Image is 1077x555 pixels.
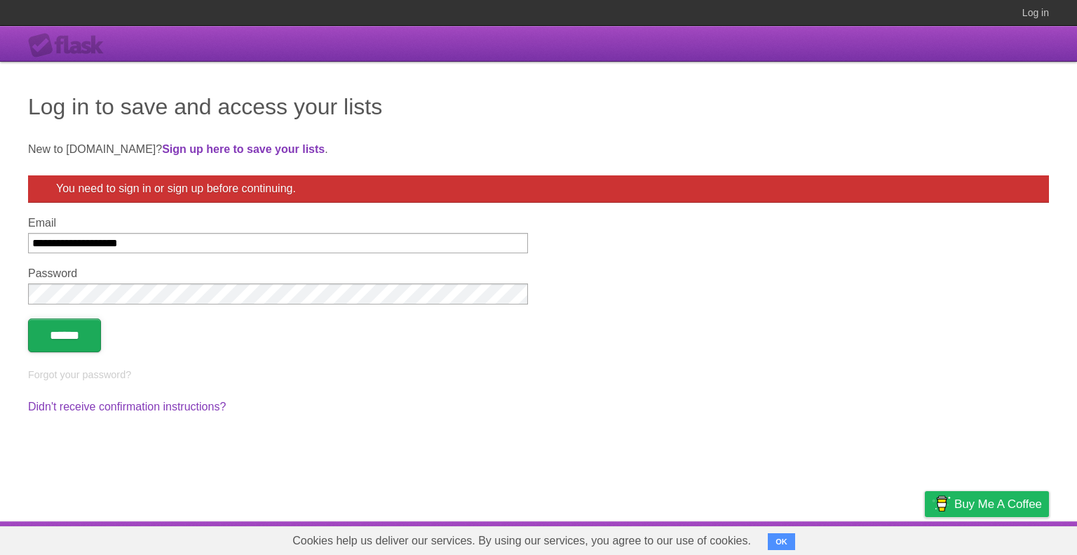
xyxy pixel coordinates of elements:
[738,525,768,551] a: About
[907,525,943,551] a: Privacy
[859,525,890,551] a: Terms
[28,401,226,413] a: Didn't receive confirmation instructions?
[932,492,951,516] img: Buy me a coffee
[28,141,1049,158] p: New to [DOMAIN_NAME]? .
[278,527,765,555] span: Cookies help us deliver our services. By using our services, you agree to our use of cookies.
[28,33,112,58] div: Flask
[954,492,1042,516] span: Buy me a coffee
[961,525,1049,551] a: Suggest a feature
[28,175,1049,203] div: You need to sign in or sign up before continuing.
[28,90,1049,123] h1: Log in to save and access your lists
[768,533,795,550] button: OK
[162,143,325,155] a: Sign up here to save your lists
[28,369,131,380] a: Forgot your password?
[28,267,528,280] label: Password
[925,491,1049,517] a: Buy me a coffee
[28,217,528,229] label: Email
[785,525,841,551] a: Developers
